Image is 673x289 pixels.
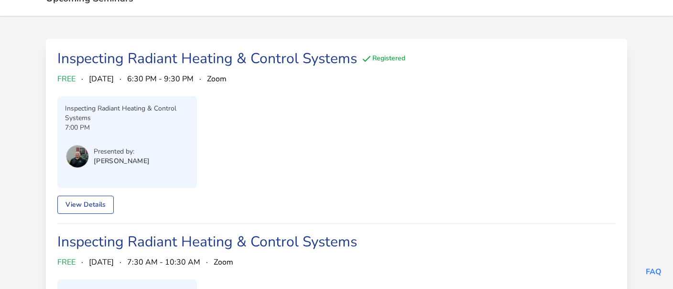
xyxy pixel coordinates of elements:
[94,147,150,156] p: Presented by:
[199,73,201,85] span: ·
[57,256,76,268] span: FREE
[89,73,114,85] span: [DATE]
[361,53,405,65] div: Registered
[57,49,357,68] a: Inspecting Radiant Heating & Control Systems
[66,145,89,168] img: Chris Long
[646,267,662,277] a: FAQ
[81,73,83,85] span: ·
[119,73,121,85] span: ·
[127,73,194,85] span: 6:30 PM - 9:30 PM
[127,256,200,268] span: 7:30 AM - 10:30 AM
[119,256,121,268] span: ·
[81,256,83,268] span: ·
[65,104,189,123] p: Inspecting Radiant Heating & Control Systems
[57,73,76,85] span: FREE
[65,144,90,169] button: User menu
[207,73,227,85] span: Zoom
[206,256,208,268] span: ·
[214,256,233,268] span: Zoom
[57,196,114,214] a: View Details
[57,232,357,252] a: Inspecting Radiant Heating & Control Systems
[94,156,150,166] p: [PERSON_NAME]
[65,123,189,133] p: 7:00 PM
[89,256,114,268] span: [DATE]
